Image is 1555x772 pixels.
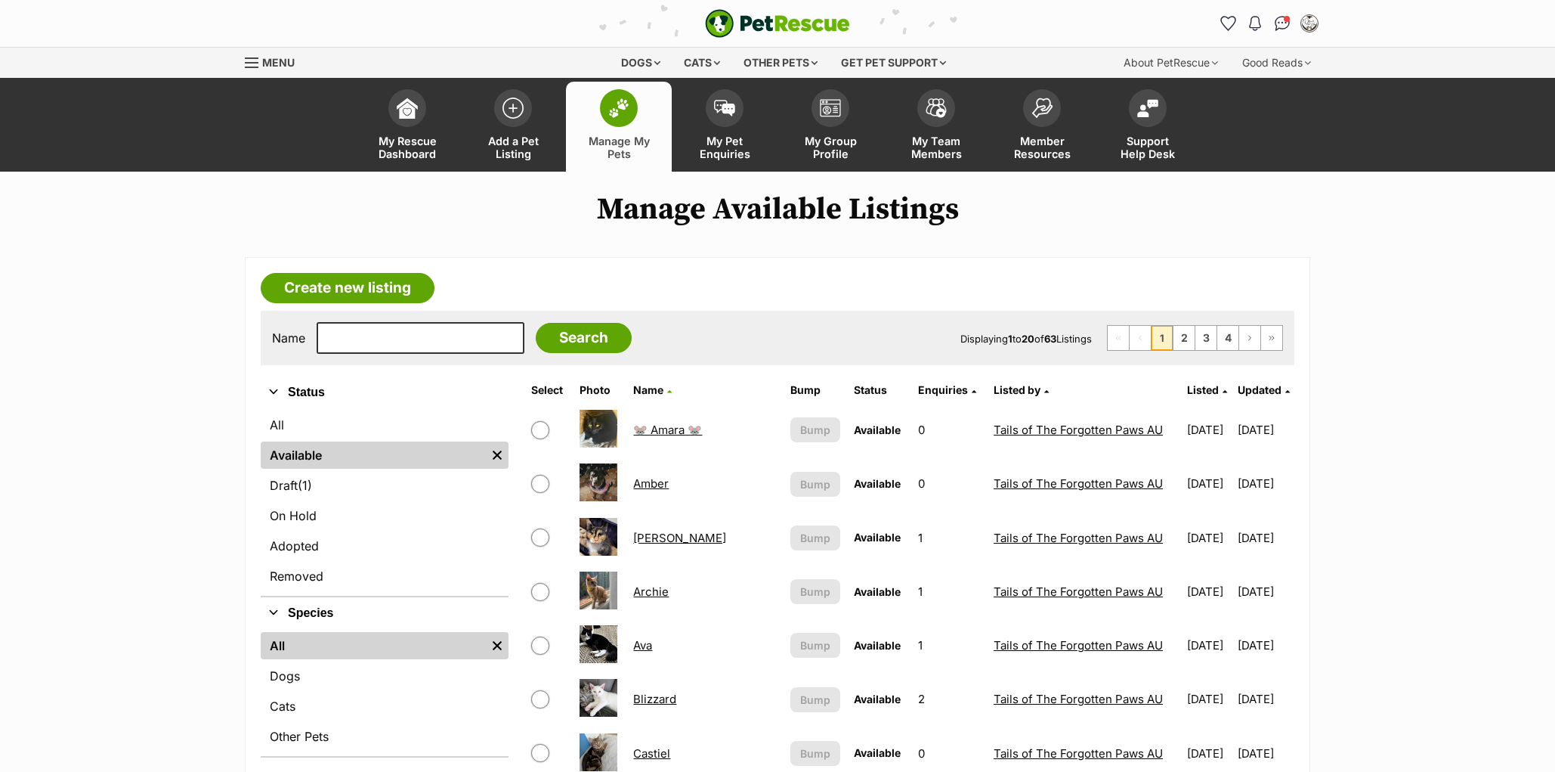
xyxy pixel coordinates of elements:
[918,383,976,396] a: Enquiries
[800,476,830,492] span: Bump
[633,476,669,491] a: Amber
[1173,326,1195,350] a: Page 2
[608,98,629,118] img: manage-my-pets-icon-02211641906a0b7f246fdf0571729dbe1e7629f14944591b6c1af311fb30b64b.svg
[479,135,547,160] span: Add a Pet Listing
[1008,135,1076,160] span: Member Resources
[854,585,901,598] span: Available
[536,323,632,353] input: Search
[261,693,509,720] a: Cats
[245,48,305,75] a: Menu
[960,333,1092,345] span: Displaying to of Listings
[830,48,957,78] div: Get pet support
[994,383,1040,396] span: Listed by
[1114,135,1182,160] span: Support Help Desk
[261,383,509,402] button: Status
[460,82,566,172] a: Add a Pet Listing
[373,135,441,160] span: My Rescue Dashboard
[1152,326,1173,350] span: Page 1
[800,584,830,600] span: Bump
[912,619,986,671] td: 1
[633,423,702,437] a: 🐭 Amara 🐭
[777,82,883,172] a: My Group Profile
[566,82,672,172] a: Manage My Pets
[1108,326,1129,350] span: First page
[790,417,841,442] button: Bump
[261,442,486,469] a: Available
[883,82,989,172] a: My Team Members
[994,476,1163,491] a: Tails of The Forgotten Paws AU
[1238,404,1293,456] td: [DATE]
[633,746,670,761] a: Castiel
[800,637,830,653] span: Bump
[1181,512,1236,564] td: [DATE]
[1044,333,1056,345] strong: 63
[1238,619,1293,671] td: [DATE]
[633,383,663,396] span: Name
[790,579,841,604] button: Bump
[848,378,910,402] th: Status
[912,673,986,725] td: 2
[611,48,671,78] div: Dogs
[854,746,901,759] span: Available
[1216,11,1240,36] a: Favourites
[1243,11,1267,36] button: Notifications
[1137,99,1158,117] img: help-desk-icon-fdf02630f3aa405de69fd3d07c3f3aa587a6932b1a1747fa1d2bba05be0121f9.svg
[1181,457,1236,510] td: [DATE]
[633,692,676,706] a: Blizzard
[1187,383,1219,396] span: Listed
[261,629,509,756] div: Species
[733,48,828,78] div: Other pets
[994,746,1163,761] a: Tails of The Forgotten Paws AU
[994,531,1163,545] a: Tails of The Forgotten Paws AU
[1238,512,1293,564] td: [DATE]
[994,584,1163,599] a: Tails of The Forgotten Paws AU
[1302,16,1317,31] img: Tails of The Forgotten Paws AU profile pic
[261,273,434,303] a: Create new listing
[1187,383,1227,396] a: Listed
[1181,404,1236,456] td: [DATE]
[525,378,571,402] th: Select
[790,633,841,658] button: Bump
[902,135,970,160] span: My Team Members
[261,472,509,499] a: Draft
[397,98,418,119] img: dashboard-icon-eb2f2d2d3e046f16d808141f083e7271f6b2e854fb5c12c21221c1fb7104beca.svg
[261,502,509,529] a: On Hold
[298,476,312,495] span: (1)
[1217,326,1238,350] a: Page 4
[1008,333,1012,345] strong: 1
[800,530,830,546] span: Bump
[1181,673,1236,725] td: [DATE]
[854,531,901,544] span: Available
[1107,325,1283,351] nav: Pagination
[1238,383,1281,396] span: Updated
[994,692,1163,706] a: Tails of The Forgotten Paws AU
[1095,82,1201,172] a: Support Help Desk
[573,378,626,402] th: Photo
[486,442,509,469] a: Remove filter
[796,135,864,160] span: My Group Profile
[705,9,850,38] a: PetRescue
[790,526,841,550] button: Bump
[261,532,509,560] a: Adopted
[705,9,850,38] img: logo-e224e6f780fb5917bec1dbf3a21bbac754714ae5b6737aabdf751b685950b380.svg
[486,632,509,659] a: Remove filter
[1261,326,1282,350] a: Last page
[1275,16,1291,31] img: chat-41dd97257d64d25036548639549fe6c8038ab92f7586957e7f3b1b290dea8141.svg
[262,56,295,69] span: Menu
[354,82,460,172] a: My Rescue Dashboard
[820,99,841,117] img: group-profile-icon-3fa3cf56718a62981997c0bc7e787c4b2cf8bcc04b72c1350f741eb67cf2f40e.svg
[1239,326,1260,350] a: Next page
[673,48,731,78] div: Cats
[1216,11,1322,36] ul: Account quick links
[854,639,901,652] span: Available
[800,746,830,761] span: Bump
[784,378,847,402] th: Bump
[1270,11,1294,36] a: Conversations
[633,584,669,599] a: Archie
[672,82,777,172] a: My Pet Enquiries
[800,692,830,708] span: Bump
[261,603,509,623] button: Species
[633,383,672,396] a: Name
[989,82,1095,172] a: Member Resources
[714,100,735,116] img: pet-enquiries-icon-7e3ad2cf08bfb03b45e93fb7055b45f3efa6380592205ae92323e6603595dc1f.svg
